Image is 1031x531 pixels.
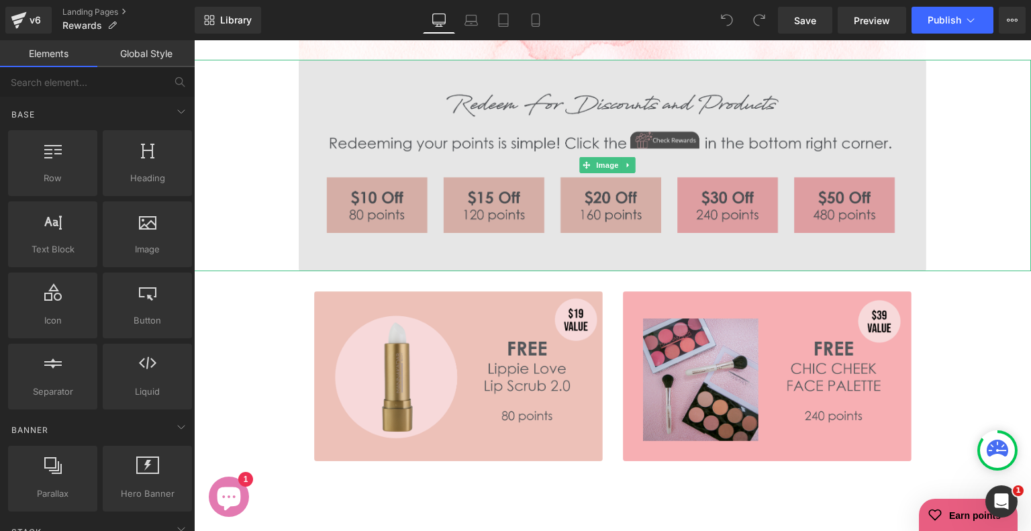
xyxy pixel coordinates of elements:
a: Mobile [520,7,552,34]
span: Banner [10,424,50,436]
span: Library [220,14,252,26]
a: Desktop [423,7,455,34]
span: Separator [12,385,93,399]
span: Image [107,242,188,256]
iframe: Intercom live chat [985,485,1018,518]
span: Preview [854,13,890,28]
span: Heading [107,171,188,185]
img: 240 Points for a FREE Chic Cheek Face Palette [429,251,718,421]
span: Base [10,108,36,121]
button: More [999,7,1026,34]
span: 1 [1013,485,1024,496]
span: Publish [928,15,961,26]
button: Publish [912,7,993,34]
span: Parallax [12,487,93,501]
span: Icon [12,313,93,328]
a: Preview [838,7,906,34]
span: Earn points [754,468,807,483]
span: Liquid [107,385,188,399]
span: Row [12,171,93,185]
span: Button [107,313,188,328]
button: Undo [714,7,740,34]
span: Save [794,13,816,28]
a: Landing Pages [62,7,195,17]
div: v6 [27,11,44,29]
a: Expand / Collapse [428,117,442,133]
inbox-online-store-chat: Shopify online store chat [11,436,59,480]
a: Global Style [97,40,195,67]
span: Rewards [62,20,102,31]
span: Image [399,117,428,133]
a: New Library [195,7,261,34]
a: Laptop [455,7,487,34]
img: 80 Points for a FREE Lippie Lip Scrub 2.0 - Click here to View. [120,251,409,421]
span: Hero Banner [107,487,188,501]
img: Current Point Rewards: 80 Points=$10 OFF, 120 Points=$15 OFF, 160 Points=$20 OFF, 240 Points=$30 ... [105,19,732,231]
button: Redo [746,7,773,34]
a: v6 [5,7,52,34]
a: Tablet [487,7,520,34]
span: Text Block [12,242,93,256]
